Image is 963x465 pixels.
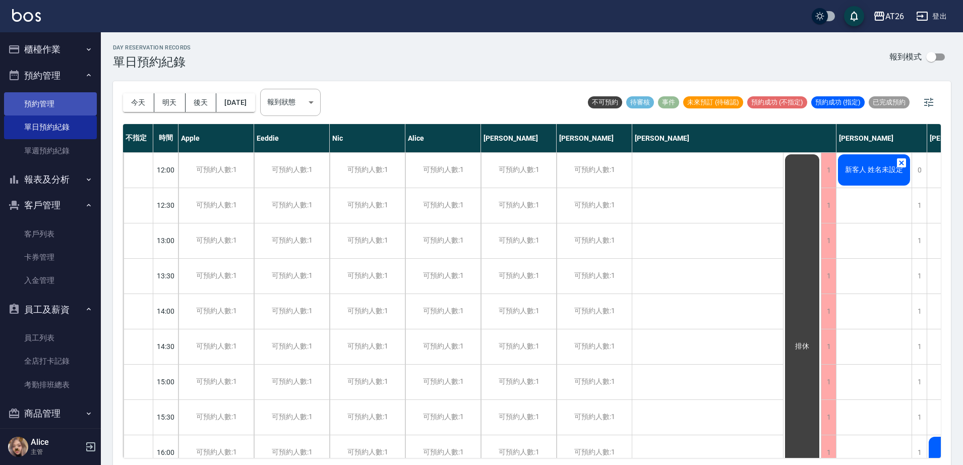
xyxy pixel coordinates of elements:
[330,223,405,258] div: 可預約人數:1
[4,166,97,193] button: 報表及分析
[821,365,836,399] div: 1
[481,188,556,223] div: 可預約人數:1
[154,93,186,112] button: 明天
[4,63,97,89] button: 預約管理
[481,124,557,152] div: [PERSON_NAME]
[626,98,654,107] span: 待審核
[123,93,154,112] button: 今天
[869,98,910,107] span: 已完成預約
[330,188,405,223] div: 可預約人數:1
[4,246,97,269] a: 卡券管理
[405,294,480,329] div: 可預約人數:1
[405,400,480,435] div: 可預約人數:1
[4,350,97,373] a: 全店打卡記錄
[4,297,97,323] button: 員工及薪資
[254,329,329,364] div: 可預約人數:1
[178,329,254,364] div: 可預約人數:1
[557,329,632,364] div: 可預約人數:1
[747,98,807,107] span: 預約成功 (不指定)
[4,36,97,63] button: 櫃檯作業
[912,259,927,294] div: 1
[481,400,556,435] div: 可預約人數:1
[885,10,904,23] div: AT26
[821,400,836,435] div: 1
[31,447,82,456] p: 主管
[4,400,97,427] button: 商品管理
[12,9,41,22] img: Logo
[557,294,632,329] div: 可預約人數:1
[405,223,480,258] div: 可預約人數:1
[793,342,811,351] span: 排休
[113,44,191,51] h2: day Reservation records
[178,223,254,258] div: 可預約人數:1
[912,294,927,329] div: 1
[912,365,927,399] div: 1
[113,55,191,69] h3: 單日預約紀錄
[330,400,405,435] div: 可預約人數:1
[836,124,927,152] div: [PERSON_NAME]
[557,259,632,294] div: 可預約人數:1
[4,326,97,350] a: 員工列表
[254,365,329,399] div: 可預約人數:1
[4,373,97,396] a: 考勤排班總表
[912,153,927,188] div: 0
[557,365,632,399] div: 可預約人數:1
[4,222,97,246] a: 客戶列表
[912,329,927,364] div: 1
[912,7,951,26] button: 登出
[254,124,330,152] div: Eeddie
[889,51,922,62] p: 報到模式
[254,259,329,294] div: 可預約人數:1
[330,153,405,188] div: 可預約人數:1
[821,153,836,188] div: 1
[405,329,480,364] div: 可預約人數:1
[153,188,178,223] div: 12:30
[481,329,556,364] div: 可預約人數:1
[481,365,556,399] div: 可預約人數:1
[31,437,82,447] h5: Alice
[821,223,836,258] div: 1
[844,6,864,26] button: save
[405,365,480,399] div: 可預約人數:1
[405,188,480,223] div: 可預約人數:1
[557,223,632,258] div: 可預約人數:1
[557,188,632,223] div: 可預約人數:1
[153,399,178,435] div: 15:30
[4,139,97,162] a: 單週預約紀錄
[912,400,927,435] div: 1
[153,223,178,258] div: 13:00
[330,259,405,294] div: 可預約人數:1
[588,98,622,107] span: 不可預約
[4,426,97,452] button: 紅利點數設定
[869,6,908,27] button: AT26
[557,400,632,435] div: 可預約人數:1
[178,365,254,399] div: 可預約人數:1
[481,259,556,294] div: 可預約人數:1
[658,98,679,107] span: 事件
[153,152,178,188] div: 12:00
[254,294,329,329] div: 可預約人數:1
[216,93,255,112] button: [DATE]
[481,294,556,329] div: 可預約人數:1
[153,258,178,294] div: 13:30
[481,153,556,188] div: 可預約人數:1
[8,437,28,457] img: Person
[912,223,927,258] div: 1
[178,188,254,223] div: 可預約人數:1
[557,124,632,152] div: [PERSON_NAME]
[254,223,329,258] div: 可預約人數:1
[330,365,405,399] div: 可預約人數:1
[330,124,405,152] div: Nic
[153,294,178,329] div: 14:00
[683,98,743,107] span: 未來預訂 (待確認)
[4,269,97,292] a: 入金管理
[153,329,178,364] div: 14:30
[330,294,405,329] div: 可預約人數:1
[178,124,254,152] div: Apple
[186,93,217,112] button: 後天
[4,115,97,139] a: 單日預約紀錄
[254,153,329,188] div: 可預約人數:1
[4,92,97,115] a: 預約管理
[153,124,178,152] div: 時間
[178,153,254,188] div: 可預約人數:1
